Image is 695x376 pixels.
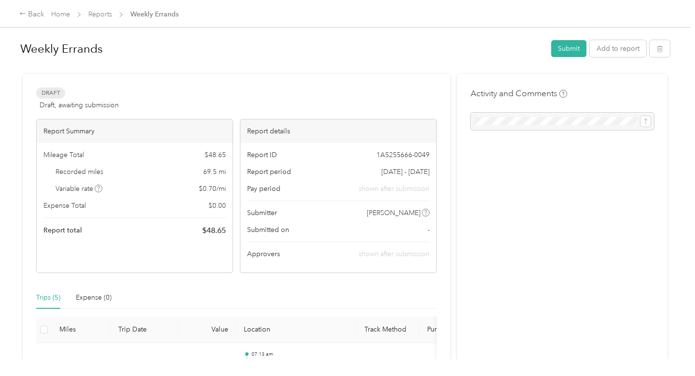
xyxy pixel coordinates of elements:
span: Submitted on [247,225,289,235]
div: Report Summary [37,119,233,143]
h4: Activity and Comments [471,87,567,100]
span: Approvers [247,249,280,259]
a: Home [51,10,70,18]
span: 69.5 mi [203,167,226,177]
button: Submit [551,40,586,57]
th: Purpose [419,317,492,343]
h1: Weekly Errands [20,37,544,60]
th: Location [236,317,357,343]
th: Miles [52,317,111,343]
th: Trip Date [111,317,178,343]
span: [DATE] - [DATE] [381,167,430,177]
div: Report details [240,119,436,143]
span: Mileage Total [43,150,84,160]
span: Draft [36,87,65,99]
span: Weekly Errands [130,9,179,19]
span: Report period [247,167,291,177]
span: Report ID [247,150,277,160]
span: - [428,225,430,235]
span: $ 48.65 [202,225,226,236]
p: [STREET_ADDRESS] [251,358,349,366]
div: Back [19,9,44,20]
span: Report total [43,225,82,235]
span: Draft, awaiting submission [40,100,119,110]
th: Value [178,317,236,343]
iframe: Everlance-gr Chat Button Frame [641,322,695,376]
th: Track Method [357,317,419,343]
span: shown after submission [359,250,430,258]
div: Expense (0) [76,292,111,303]
span: $ 0.70 / mi [199,184,226,194]
button: Add to report [590,40,646,57]
span: Variable rate [56,184,103,194]
span: 1A5255666-0049 [376,150,430,160]
span: $ 0.00 [208,201,226,211]
span: Pay period [247,184,280,194]
span: Submitter [247,208,277,218]
span: $ 48.65 [205,150,226,160]
p: 07:13 am [251,351,349,358]
span: Recorded miles [56,167,103,177]
span: [PERSON_NAME] [367,208,420,218]
a: Reports [88,10,112,18]
span: Expense Total [43,201,86,211]
span: shown after submission [359,184,430,194]
div: Trips (5) [36,292,60,303]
